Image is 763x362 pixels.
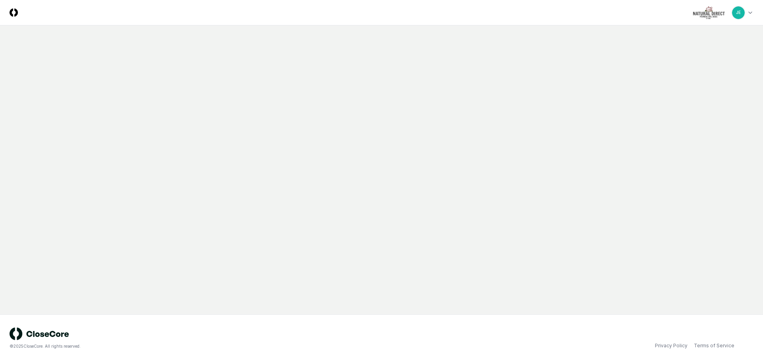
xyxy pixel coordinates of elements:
span: JE [736,10,741,15]
div: © 2025 CloseCore. All rights reserved. [10,343,381,349]
button: JE [731,6,746,20]
a: Terms of Service [694,342,734,349]
img: Logo [10,8,18,17]
img: Natural Direct logo [693,6,725,19]
a: Privacy Policy [655,342,687,349]
img: logo [10,327,69,340]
